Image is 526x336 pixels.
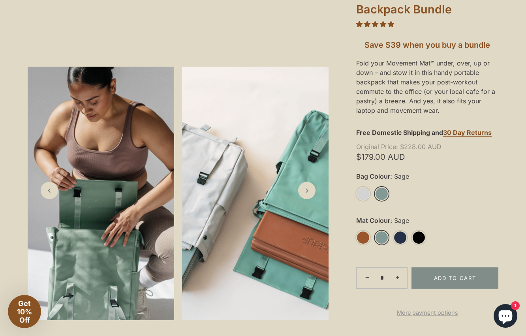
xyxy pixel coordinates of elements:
span: Sage [392,217,409,224]
a: Previous slide [41,182,58,199]
a: + [390,269,407,286]
strong: Free Domestic Shipping and [356,129,443,136]
h5: Save $39 when you buy a bundle [356,39,498,50]
span: Get 10% Off [17,299,32,324]
a: Sage [375,187,389,201]
span: 5.00 stars [356,20,394,28]
a: Light Grey [356,187,370,201]
a: Rust [356,231,370,245]
label: Mat Colour: [356,217,498,224]
span: $179.00 AUD [356,154,498,160]
a: − [358,269,375,286]
span: $228.00 AUD [356,144,496,150]
a: Sage [375,231,389,245]
a: More payment options [356,308,498,317]
span: Sage [392,173,409,180]
a: 30 Day Returns [443,129,492,137]
input: Quantity [376,267,388,289]
h1: Backpack Bundle [356,2,498,20]
p: Fold your Movement Mat™ under, over, up or down – and stow it in this handy portable backpack tha... [356,58,498,115]
a: Black [412,231,426,245]
inbox-online-store-chat: Shopify online store chat [491,304,520,330]
a: Midnight [393,231,407,245]
a: Next slide [298,182,316,199]
button: Add to Cart [411,267,498,289]
div: Get 10% Off [8,295,41,328]
label: Bag Colour: [356,173,498,180]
